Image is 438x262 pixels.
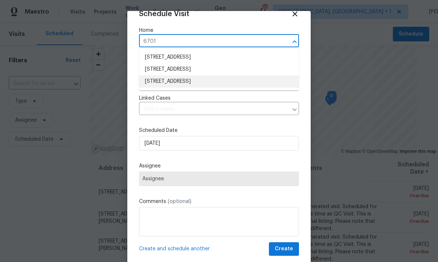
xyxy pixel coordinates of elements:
button: Create [269,242,299,256]
input: Select cases [139,104,288,115]
span: Create and schedule another [139,245,210,252]
label: Home [139,27,299,34]
span: Assignee [142,176,296,182]
li: [STREET_ADDRESS] [139,75,299,88]
label: Assignee [139,162,299,170]
label: Comments [139,198,299,205]
span: (optional) [168,199,191,204]
input: Enter in an address [139,36,278,47]
span: Linked Cases [139,95,171,102]
span: Create [275,244,293,254]
li: [STREET_ADDRESS] [139,51,299,63]
li: [STREET_ADDRESS] [139,63,299,75]
button: Close [289,37,300,47]
span: Schedule Visit [139,10,189,18]
label: Scheduled Date [139,127,299,134]
input: M/D/YYYY [139,136,299,151]
span: Close [291,10,299,18]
